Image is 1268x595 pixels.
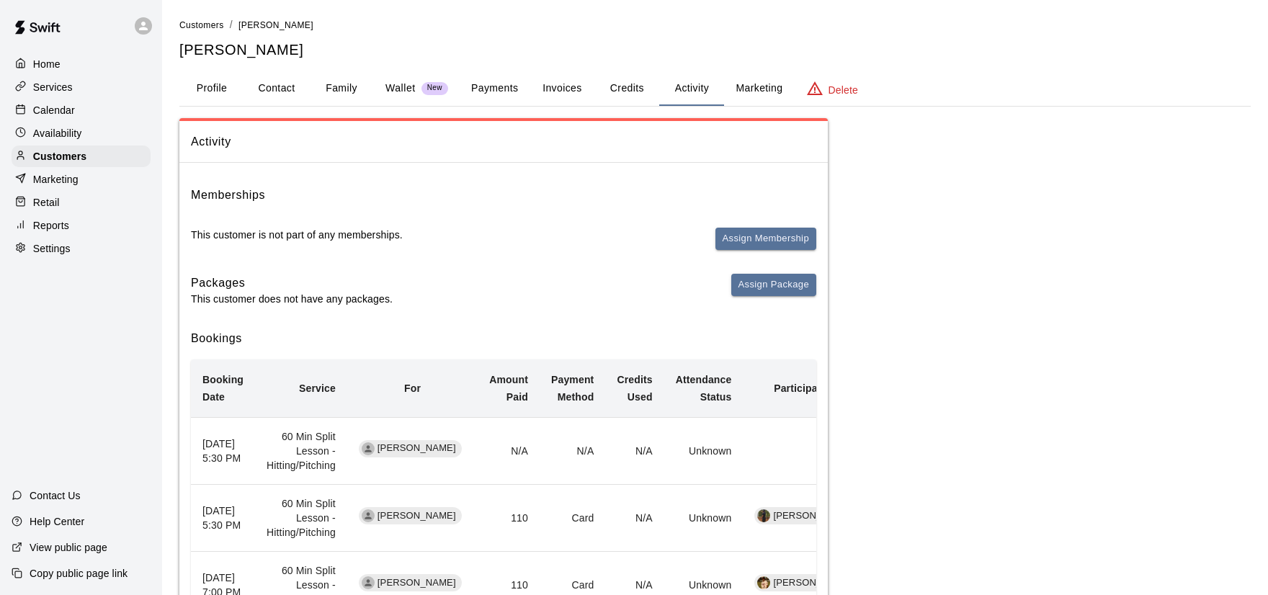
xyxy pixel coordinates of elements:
[372,442,462,455] span: [PERSON_NAME]
[12,146,151,167] a: Customers
[255,417,347,484] td: 60 Min Split Lesson - Hitting/Pitching
[774,382,862,394] b: Participating Staff
[731,274,816,296] button: Assign Package
[244,71,309,106] button: Contact
[605,485,664,552] td: N/A
[191,329,816,348] h6: Bookings
[255,485,347,552] td: 60 Min Split Lesson - Hitting/Pitching
[404,382,421,394] b: For
[767,509,857,523] span: [PERSON_NAME]
[540,417,605,484] td: N/A
[594,71,659,106] button: Credits
[12,238,151,259] a: Settings
[767,576,857,590] span: [PERSON_NAME]
[460,71,530,106] button: Payments
[605,417,664,484] td: N/A
[362,509,375,522] div: Robert Rohal
[724,71,794,106] button: Marketing
[299,382,336,394] b: Service
[757,509,770,522] img: Mike Thatcher
[12,169,151,190] a: Marketing
[754,574,857,591] div: Yareb Martinez[PERSON_NAME]
[202,374,244,403] b: Booking Date
[551,374,594,403] b: Payment Method
[12,192,151,213] a: Retail
[33,241,71,256] p: Settings
[664,485,744,552] td: Unknown
[530,71,594,106] button: Invoices
[540,485,605,552] td: Card
[372,576,462,590] span: [PERSON_NAME]
[33,172,79,187] p: Marketing
[12,99,151,121] a: Calendar
[191,485,255,552] th: [DATE] 5:30 PM
[12,122,151,144] a: Availability
[191,292,393,306] p: This customer does not have any packages.
[179,71,1251,106] div: basic tabs example
[191,133,816,151] span: Activity
[30,566,128,581] p: Copy public page link
[179,19,224,30] a: Customers
[617,374,652,403] b: Credits Used
[829,83,858,97] p: Delete
[12,76,151,98] a: Services
[230,17,233,32] li: /
[659,71,724,106] button: Activity
[385,81,416,96] p: Wallet
[754,444,862,458] p: None
[30,540,107,555] p: View public page
[754,507,857,524] div: Mike Thatcher[PERSON_NAME]
[478,417,540,484] td: N/A
[33,103,75,117] p: Calendar
[715,228,816,250] button: Assign Membership
[33,126,82,140] p: Availability
[191,186,265,205] h6: Memberships
[757,576,770,589] img: Yareb Martinez
[33,57,61,71] p: Home
[191,274,393,292] h6: Packages
[33,149,86,164] p: Customers
[421,84,448,93] span: New
[478,485,540,552] td: 110
[191,228,403,242] p: This customer is not part of any memberships.
[30,514,84,529] p: Help Center
[179,71,244,106] button: Profile
[12,53,151,75] a: Home
[191,417,255,484] th: [DATE] 5:30 PM
[238,20,313,30] span: [PERSON_NAME]
[12,215,151,236] a: Reports
[489,374,528,403] b: Amount Paid
[30,488,81,503] p: Contact Us
[664,417,744,484] td: Unknown
[33,195,60,210] p: Retail
[33,218,69,233] p: Reports
[362,442,375,455] div: Robert Rohal
[309,71,374,106] button: Family
[179,40,1251,60] h5: [PERSON_NAME]
[372,509,462,523] span: [PERSON_NAME]
[179,17,1251,33] nav: breadcrumb
[179,20,224,30] span: Customers
[676,374,732,403] b: Attendance Status
[33,80,73,94] p: Services
[362,576,375,589] div: Robert Rohal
